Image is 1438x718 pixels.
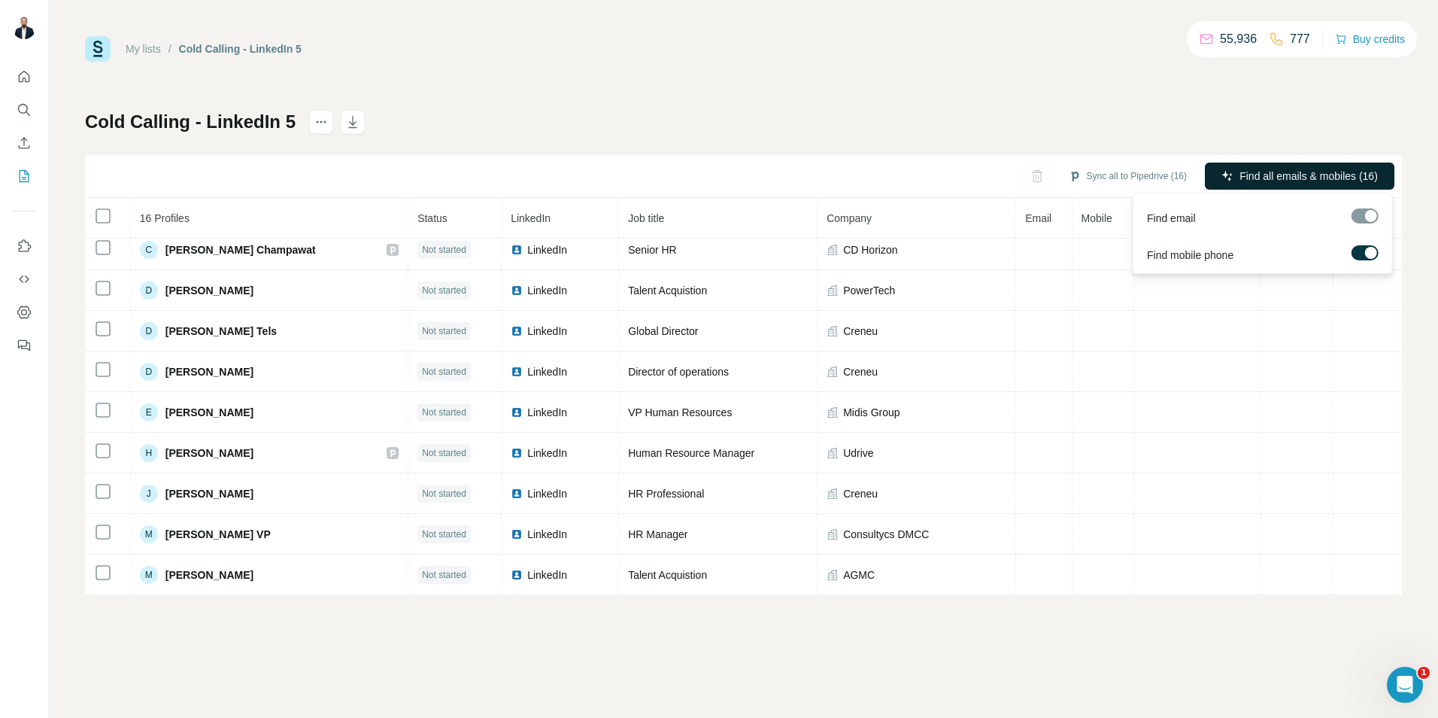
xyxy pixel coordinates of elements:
span: Global Director [628,325,698,337]
span: Not started [422,284,466,297]
span: HR Professional [628,488,704,500]
span: [PERSON_NAME] Champawat [165,242,316,257]
span: Not started [422,568,466,582]
span: Not started [422,406,466,419]
span: Company [827,212,872,224]
div: H [140,444,158,462]
div: J [140,485,158,503]
img: LinkedIn logo [511,488,523,500]
span: Senior HR [628,244,677,256]
span: Not started [422,243,466,257]
img: LinkedIn logo [511,244,523,256]
span: HR Manager [628,528,687,540]
p: 55,936 [1220,30,1257,48]
span: Find all emails & mobiles (16) [1239,169,1378,184]
span: PowerTech [843,283,895,298]
span: LinkedIn [527,242,567,257]
img: LinkedIn logo [511,366,523,378]
span: Not started [422,324,466,338]
iframe: Intercom live chat [1387,667,1423,703]
div: M [140,525,158,543]
span: Mobile [1082,212,1112,224]
span: Not started [422,528,466,541]
span: Find mobile phone [1147,248,1233,263]
li: / [168,41,171,56]
div: Cold Calling - LinkedIn 5 [179,41,302,56]
span: VP Human Resources [628,406,732,418]
img: LinkedIn logo [511,325,523,337]
button: Feedback [12,332,36,359]
span: Not started [422,446,466,460]
div: D [140,322,158,340]
span: AGMC [843,567,875,583]
span: [PERSON_NAME] [165,283,253,298]
span: Status [417,212,447,224]
span: Job title [628,212,664,224]
img: Avatar [12,15,36,39]
span: Consultycs DMCC [843,527,929,542]
span: [PERSON_NAME] [165,446,253,461]
img: LinkedIn logo [511,569,523,581]
button: Search [12,96,36,123]
span: Midis Group [843,405,900,420]
img: Surfe Logo [85,36,111,62]
span: 16 Profiles [140,212,190,224]
span: [PERSON_NAME] VP [165,527,271,542]
p: 777 [1290,30,1310,48]
span: CD Horizon [843,242,897,257]
span: LinkedIn [527,405,567,420]
span: Creneu [843,324,878,339]
span: LinkedIn [527,567,567,583]
div: E [140,403,158,421]
button: My lists [12,163,36,190]
button: Buy credits [1335,29,1405,50]
img: LinkedIn logo [511,406,523,418]
span: LinkedIn [527,446,567,461]
button: Sync all to Pipedrive (16) [1058,165,1197,187]
span: LinkedIn [527,486,567,501]
button: Dashboard [12,299,36,326]
h1: Cold Calling - LinkedIn 5 [85,110,296,134]
img: LinkedIn logo [511,447,523,459]
span: LinkedIn [527,324,567,339]
button: actions [309,110,333,134]
span: Find email [1147,211,1196,226]
span: Director of operations [628,366,729,378]
span: [PERSON_NAME] [165,567,253,583]
button: Quick start [12,63,36,90]
span: Talent Acquistion [628,569,707,581]
span: Not started [422,365,466,379]
span: 1 [1418,667,1430,679]
button: Enrich CSV [12,129,36,157]
span: LinkedIn [527,283,567,298]
div: D [140,363,158,381]
button: Use Surfe on LinkedIn [12,233,36,260]
span: Udrive [843,446,873,461]
span: LinkedIn [511,212,551,224]
button: Find all emails & mobiles (16) [1205,163,1394,190]
span: LinkedIn [527,364,567,379]
button: Use Surfe API [12,266,36,293]
div: M [140,566,158,584]
img: LinkedIn logo [511,528,523,540]
span: Talent Acquistion [628,284,707,297]
span: Not started [422,487,466,500]
a: My lists [126,43,161,55]
span: [PERSON_NAME] [165,364,253,379]
span: LinkedIn [527,527,567,542]
div: C [140,241,158,259]
span: [PERSON_NAME] [165,486,253,501]
span: [PERSON_NAME] Tels [165,324,277,339]
span: [PERSON_NAME] [165,405,253,420]
img: LinkedIn logo [511,284,523,297]
span: Creneu [843,486,878,501]
span: Creneu [843,364,878,379]
div: D [140,281,158,300]
span: Email [1025,212,1051,224]
span: Human Resource Manager [628,447,754,459]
